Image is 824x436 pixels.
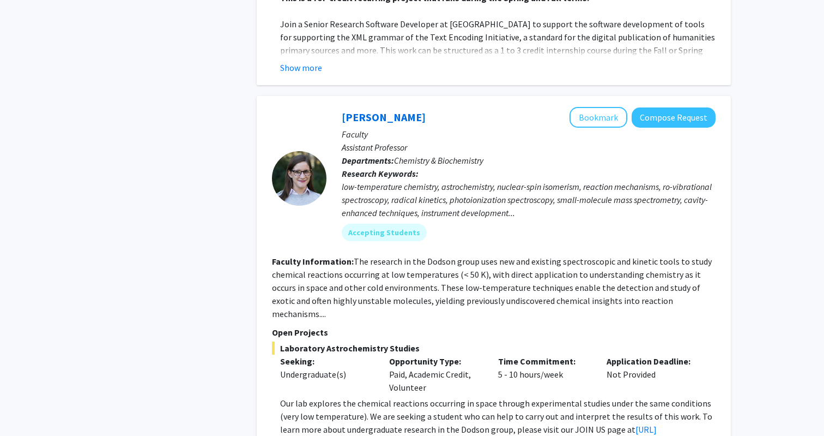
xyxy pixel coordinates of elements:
p: Application Deadline: [607,355,699,368]
b: Research Keywords: [342,168,419,179]
fg-read-more: The research in the Dodson group uses new and existing spectroscopic and kinetic tools to study c... [272,256,712,319]
div: 5 - 10 hours/week [490,355,599,394]
p: Open Projects [272,326,716,339]
div: low-temperature chemistry, astrochemistry, nuclear-spin isomerism, reaction mechanisms, ro-vibrat... [342,180,716,219]
div: Not Provided [598,355,707,394]
div: Undergraduate(s) [280,368,373,381]
b: Faculty Information: [272,256,354,267]
button: Show more [280,61,322,74]
p: Assistant Professor [342,141,716,154]
div: Paid, Academic Credit, Volunteer [381,355,490,394]
span: Laboratory Astrochemistry Studies [272,342,716,355]
b: Departments: [342,155,394,166]
p: Faculty [342,128,716,141]
button: Compose Request to Leah Dodson [632,107,716,128]
mat-chip: Accepting Students [342,224,427,241]
iframe: Chat [8,387,46,428]
p: Time Commitment: [498,355,591,368]
a: [PERSON_NAME] [342,110,426,124]
p: Seeking: [280,355,373,368]
p: Join a Senior Research Software Developer at [GEOGRAPHIC_DATA] to support the software developmen... [280,17,716,70]
button: Add Leah Dodson to Bookmarks [569,107,627,128]
span: Chemistry & Biochemistry [394,155,483,166]
p: Opportunity Type: [389,355,482,368]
